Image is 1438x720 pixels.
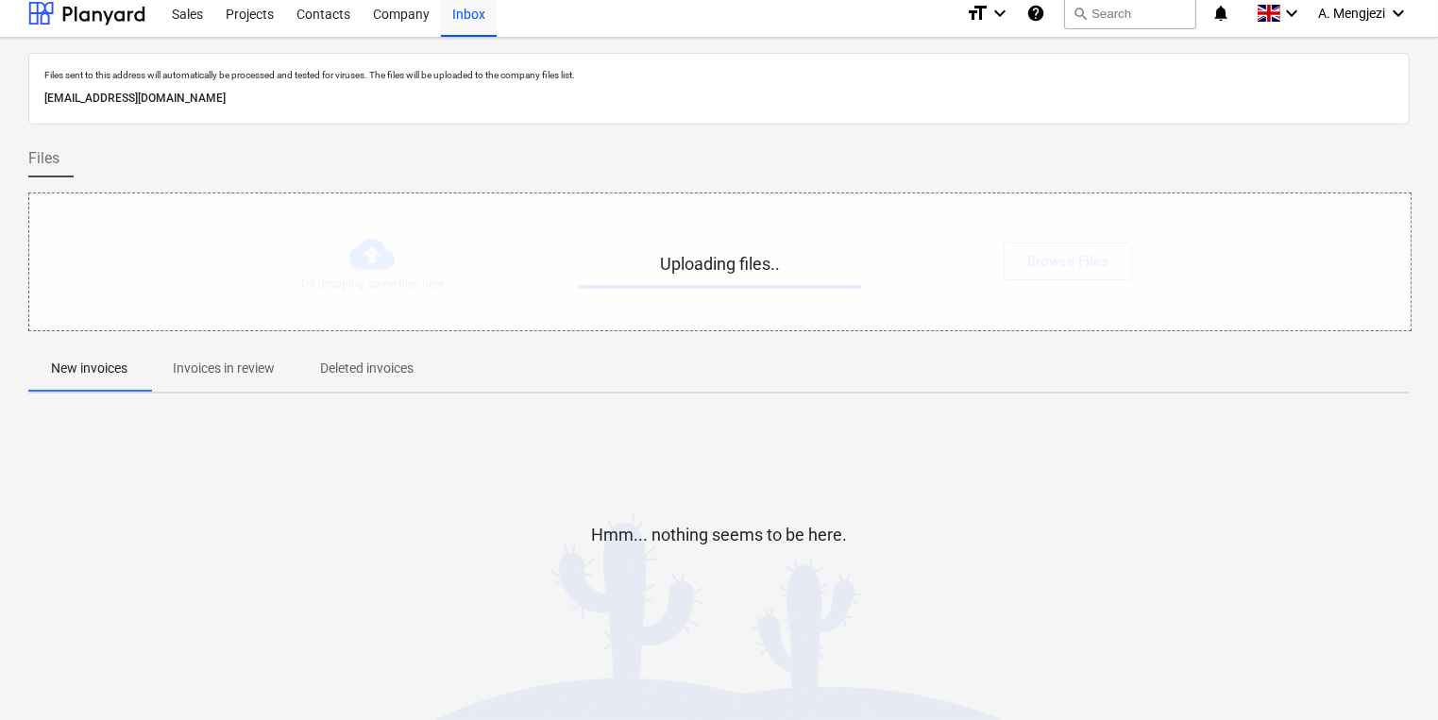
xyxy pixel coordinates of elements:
iframe: Chat Widget [1344,629,1438,720]
p: New invoices [51,359,127,378]
p: Hmm... nothing seems to be here. [591,524,847,546]
div: Uploading files..Try dropping some files hereorBrowse Files [28,193,1412,331]
i: keyboard_arrow_down [1280,2,1303,25]
span: search [1073,6,1088,21]
i: Knowledge base [1026,2,1045,25]
p: Deleted invoices [320,359,414,378]
span: A. Mengjezi [1318,6,1385,21]
i: notifications [1211,2,1230,25]
i: keyboard_arrow_down [1387,2,1410,25]
p: [EMAIL_ADDRESS][DOMAIN_NAME] [44,89,1394,109]
p: Uploading files.. [579,253,862,276]
p: Files sent to this address will automatically be processed and tested for viruses. The files will... [44,69,1394,81]
i: keyboard_arrow_down [989,2,1011,25]
i: format_size [966,2,989,25]
span: Files [28,147,59,170]
p: Invoices in review [173,359,275,378]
